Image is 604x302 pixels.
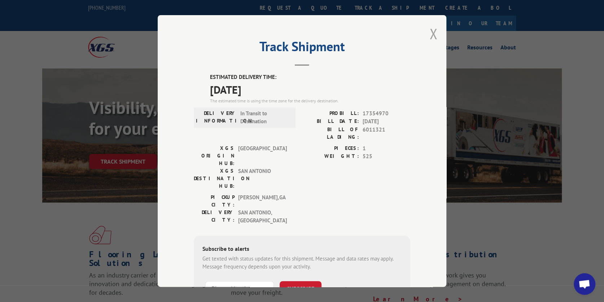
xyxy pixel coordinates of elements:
[302,117,359,126] label: BILL DATE:
[574,273,595,295] a: Open chat
[363,152,410,161] span: 525
[280,281,321,296] button: SUBSCRIBE
[194,193,235,208] label: PICKUP CITY:
[302,109,359,117] label: PROBILL:
[205,281,274,296] input: Phone Number
[194,167,235,190] label: XGS DESTINATION HUB:
[240,109,289,125] span: In Transit to Destination
[194,144,235,167] label: XGS ORIGIN HUB:
[238,193,287,208] span: [PERSON_NAME] , GA
[429,24,437,43] button: Close modal
[196,109,237,125] label: DELIVERY INFORMATION:
[363,144,410,152] span: 1
[363,109,410,117] span: 17354970
[363,117,410,126] span: [DATE]
[238,144,287,167] span: [GEOGRAPHIC_DATA]
[194,208,235,225] label: DELIVERY CITY:
[194,41,410,55] h2: Track Shipment
[302,125,359,141] label: BILL OF LADING:
[202,254,402,271] div: Get texted with status updates for this shipment. Message and data rates may apply. Message frequ...
[302,152,359,161] label: WEIGHT:
[302,144,359,152] label: PIECES:
[202,244,402,254] div: Subscribe to alerts
[363,125,410,141] span: 6011321
[238,167,287,190] span: SAN ANTONIO
[238,208,287,225] span: SAN ANTONIO , [GEOGRAPHIC_DATA]
[210,81,410,97] span: [DATE]
[210,73,410,81] label: ESTIMATED DELIVERY TIME:
[210,97,410,104] div: The estimated time is using the time zone for the delivery destination.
